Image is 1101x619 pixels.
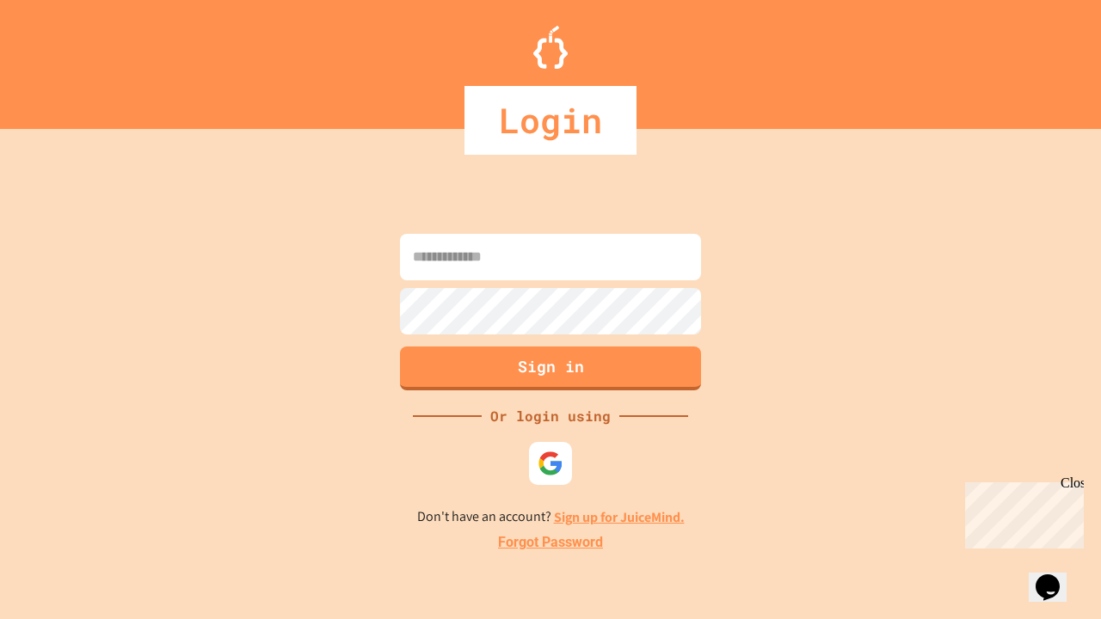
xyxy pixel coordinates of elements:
img: Logo.svg [533,26,568,69]
a: Forgot Password [498,532,603,553]
p: Don't have an account? [417,506,685,528]
div: Chat with us now!Close [7,7,119,109]
a: Sign up for JuiceMind. [554,508,685,526]
div: Login [464,86,637,155]
iframe: chat widget [958,475,1084,549]
button: Sign in [400,346,701,390]
img: google-icon.svg [538,450,563,476]
div: Or login using [482,406,619,426]
iframe: chat widget [1029,550,1084,602]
